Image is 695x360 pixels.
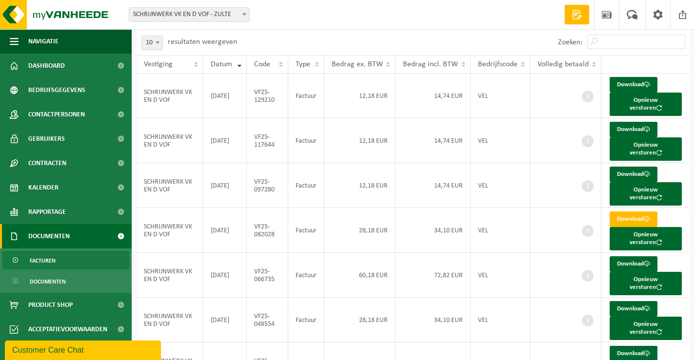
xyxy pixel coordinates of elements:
[403,60,458,68] span: Bedrag incl. BTW
[610,272,682,295] button: Opnieuw versturen
[471,253,530,298] td: VEL
[247,298,288,342] td: VF25-048554
[203,118,247,163] td: [DATE]
[30,272,66,291] span: Documenten
[129,8,249,21] span: SCHRIJNWERK VK EN D VOF - ZULTE
[137,118,203,163] td: SCHRIJNWERK VK EN D VOF
[247,74,288,118] td: VF25-129210
[610,167,657,182] a: Download
[610,227,682,250] button: Opnieuw versturen
[2,251,129,269] a: Facturen
[247,208,288,253] td: VF25-082028
[137,208,203,253] td: SCHRIJNWERK VK EN D VOF
[288,74,324,118] td: Factuur
[288,163,324,208] td: Factuur
[129,7,250,22] span: SCHRIJNWERK VK EN D VOF - ZULTE
[141,36,163,50] span: 10
[610,93,682,116] button: Opnieuw versturen
[203,163,247,208] td: [DATE]
[396,163,471,208] td: 14,74 EUR
[610,182,682,206] button: Opnieuw versturen
[610,301,657,317] a: Download
[332,60,383,68] span: Bedrag ex. BTW
[28,175,59,200] span: Kalender
[30,251,56,270] span: Facturen
[28,102,85,127] span: Contactpersonen
[247,253,288,298] td: VF25-066735
[324,118,396,163] td: 12,18 EUR
[28,224,70,248] span: Documenten
[396,118,471,163] td: 14,74 EUR
[28,54,65,78] span: Dashboard
[28,200,66,224] span: Rapportage
[610,317,682,340] button: Opnieuw versturen
[137,163,203,208] td: SCHRIJNWERK VK EN D VOF
[296,60,310,68] span: Type
[537,60,589,68] span: Volledig betaald
[288,118,324,163] td: Factuur
[478,60,517,68] span: Bedrijfscode
[168,38,237,46] label: resultaten weergeven
[144,60,173,68] span: Vestiging
[28,29,59,54] span: Navigatie
[137,253,203,298] td: SCHRIJNWERK VK EN D VOF
[2,272,129,290] a: Documenten
[211,60,232,68] span: Datum
[471,118,530,163] td: VEL
[142,36,162,50] span: 10
[137,74,203,118] td: SCHRIJNWERK VK EN D VOF
[396,253,471,298] td: 72,82 EUR
[471,208,530,253] td: VEL
[610,137,682,161] button: Opnieuw versturen
[610,211,657,227] a: Download
[203,298,247,342] td: [DATE]
[324,253,396,298] td: 60,18 EUR
[396,298,471,342] td: 34,10 EUR
[324,163,396,208] td: 12,18 EUR
[203,208,247,253] td: [DATE]
[288,253,324,298] td: Factuur
[254,60,270,68] span: Code
[324,74,396,118] td: 12,18 EUR
[5,339,163,360] iframe: chat widget
[396,208,471,253] td: 34,10 EUR
[28,293,73,317] span: Product Shop
[610,77,657,93] a: Download
[324,208,396,253] td: 28,18 EUR
[471,74,530,118] td: VEL
[28,151,66,175] span: Contracten
[203,74,247,118] td: [DATE]
[288,298,324,342] td: Factuur
[471,163,530,208] td: VEL
[28,78,85,102] span: Bedrijfsgegevens
[610,256,657,272] a: Download
[396,74,471,118] td: 14,74 EUR
[28,127,65,151] span: Gebruikers
[137,298,203,342] td: SCHRIJNWERK VK EN D VOF
[203,253,247,298] td: [DATE]
[324,298,396,342] td: 28,18 EUR
[28,317,107,341] span: Acceptatievoorwaarden
[558,38,582,46] label: Zoeken:
[471,298,530,342] td: VEL
[247,163,288,208] td: VF25-097280
[610,122,657,137] a: Download
[288,208,324,253] td: Factuur
[247,118,288,163] td: VF25-117644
